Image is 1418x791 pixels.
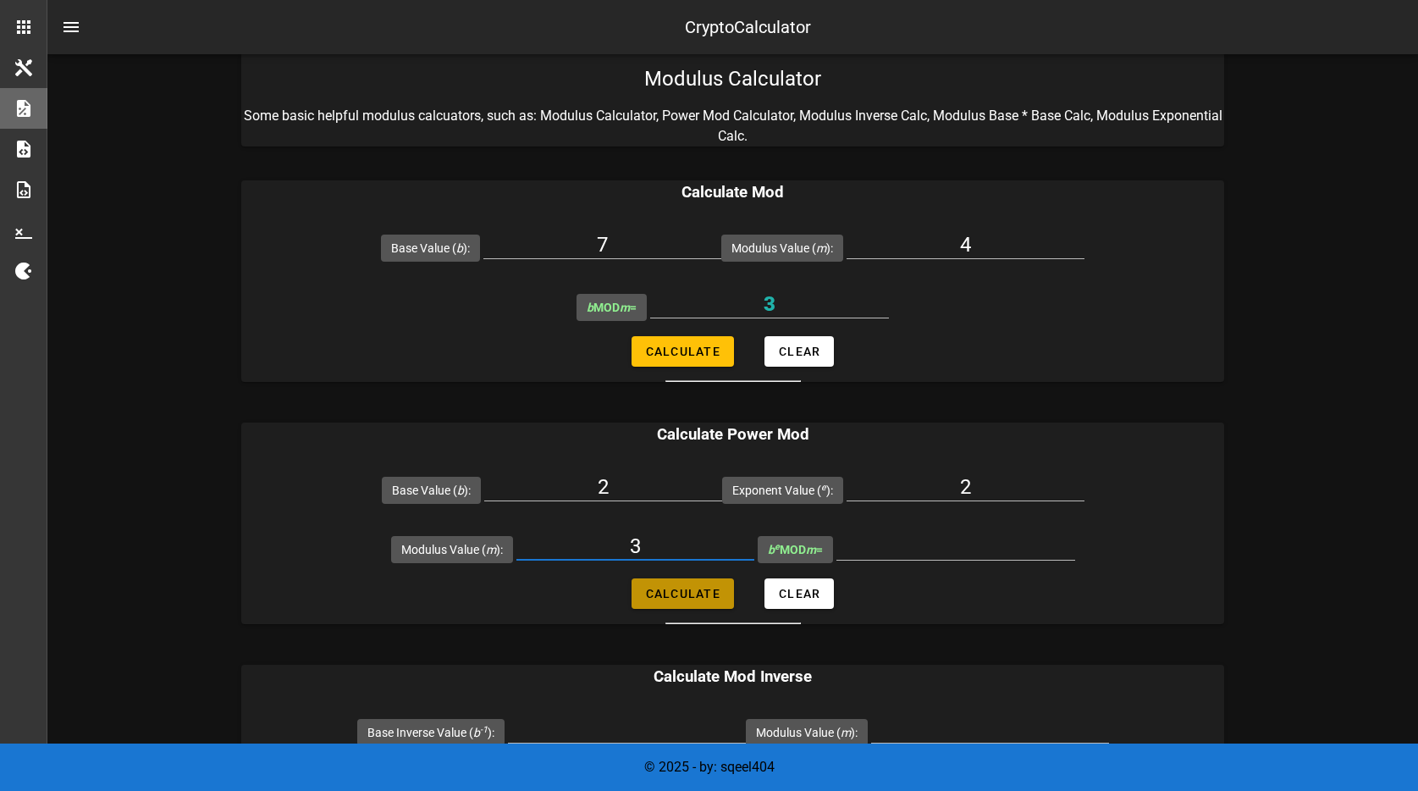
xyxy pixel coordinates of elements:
h3: Calculate Mod Inverse [241,665,1224,689]
sup: e [821,482,826,493]
span: Clear [778,587,820,600]
sup: -1 [480,724,488,735]
span: Clear [778,345,820,358]
h3: Calculate Mod [241,180,1224,204]
i: m [620,301,630,314]
button: Calculate [632,336,734,367]
i: b [456,241,463,255]
i: b [457,484,464,497]
i: m [816,241,826,255]
i: m [841,726,851,739]
p: Some basic helpful modulus calcuators, such as: Modulus Calculator, Power Mod Calculator, Modulus... [241,106,1224,147]
i: m [486,543,496,556]
label: Exponent Value ( ): [732,482,833,499]
sup: e [775,541,780,552]
i: m [806,543,816,556]
span: Calculate [645,587,720,600]
span: MOD = [768,543,823,556]
i: b [587,301,593,314]
button: nav-menu-toggle [51,7,91,47]
button: Clear [764,578,834,609]
div: Modulus Calculator [241,52,1224,106]
h3: Calculate Power Mod [241,423,1224,446]
i: b [768,543,780,556]
span: Calculate [645,345,720,358]
div: CryptoCalculator [685,14,811,40]
label: Modulus Value ( ): [756,724,858,741]
label: Base Value ( ): [391,240,470,257]
label: Modulus Value ( ): [401,541,503,558]
i: b [473,726,488,739]
label: Base Inverse Value ( ): [367,724,494,741]
label: Modulus Value ( ): [731,240,833,257]
span: MOD = [587,301,637,314]
label: Base Value ( ): [392,482,471,499]
span: © 2025 - by: sqeel404 [644,759,775,775]
button: Calculate [632,578,734,609]
button: Clear [764,336,834,367]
